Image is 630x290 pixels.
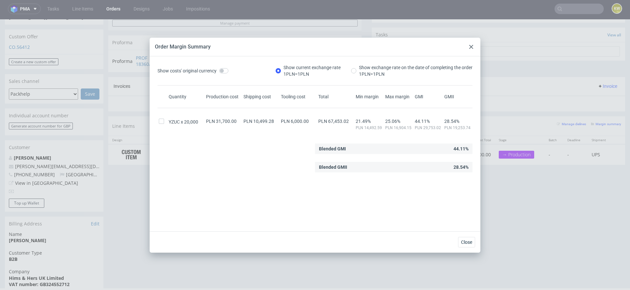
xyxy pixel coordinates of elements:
[557,103,586,106] small: Manage dielines
[5,10,103,25] div: Custom Offer
[108,117,158,125] th: Design
[359,64,472,77] div: Show exchange rate on the date of completing the order
[356,125,383,130] span: PLN 14,492.59
[318,119,349,124] span: PLN 67,453.02
[591,103,621,106] small: Margin summary
[598,64,617,69] span: Invoice
[433,117,458,125] th: Unit price
[155,43,211,50] div: Order Margin Summary
[545,125,563,145] td: -
[242,93,280,100] div: Shipping cost
[15,161,78,167] a: View in [GEOGRAPHIC_DATA]
[545,117,563,125] th: Batch
[5,121,103,135] div: Customer
[9,39,58,46] a: Create a new custom offer
[409,125,433,145] td: 20000
[385,119,412,124] span: 25.06%
[167,119,205,125] div: 20,000
[81,69,99,80] input: Save
[9,249,99,256] span: Company
[458,117,495,125] th: Net Total
[108,16,362,30] div: Proforma
[206,119,237,124] span: PLN 31,700.00
[136,35,173,48] a: PROF 18360/2025
[9,237,17,243] strong: B2B
[9,103,73,110] button: Generate account number for GBP
[5,89,103,104] div: Individual account number
[108,97,625,116] div: Line Items
[112,35,134,49] td: Proforma
[9,212,99,218] span: Name
[444,125,471,130] span: PLN 19,253.74
[315,162,472,172] div: 28.54%
[115,127,148,144] img: ico-item-custom-a8f9c3db6a5631ce2f509e228e8b95abde266dc4376634de7b166047de09ff05.png
[9,262,70,268] strong: VAT number: GB324552712
[180,125,409,145] td: Fefco 703: 290x240x170 Testliner Brown Inside and Kraftliner Brown Outside • Custom
[354,93,384,100] div: Min margin
[462,132,491,139] p: £13,800.00
[9,256,64,262] strong: Hims & Hers UK Limited
[205,93,242,100] div: Production cost
[280,93,317,100] div: Tooling cost
[281,119,309,124] span: PLN 6,000.00
[9,230,99,237] span: Customer Type
[458,237,475,247] button: Close
[384,93,413,100] div: Max margin
[114,64,130,69] span: Invoices
[415,125,442,130] span: PLN 29,753.02
[180,117,409,125] th: Specs
[283,71,341,77] div: 1 PLN = 1 PLN
[157,64,228,77] label: Show costs' original currency
[588,117,613,125] th: Shipment
[162,132,174,138] a: YZUC
[319,162,347,172] span: Blended GMII
[5,197,103,212] div: Billing Address
[15,144,129,150] a: [PERSON_NAME][EMAIL_ADDRESS][DOMAIN_NAME]
[14,135,51,142] a: [PERSON_NAME]
[243,119,274,124] span: PLN 10,499.28
[385,125,412,130] span: PLN 16,904.15
[91,201,99,208] a: Edit
[9,152,55,158] span: [PHONE_NUMBER]
[607,13,621,18] a: View all
[461,240,472,244] span: Close
[60,152,112,158] span: [GEOGRAPHIC_DATA]
[108,76,625,87] div: No invoices yet
[495,117,545,125] th: Stage
[319,144,346,154] span: Blended GMI
[359,71,472,77] div: 1 PLN = 1 PLN
[9,25,30,31] a: CO.56412
[5,55,103,69] div: Sales channel
[444,119,471,124] span: 28.54%
[356,119,383,124] span: 21.49%
[413,93,443,100] div: GMI
[443,93,472,100] div: GMII
[315,144,472,154] div: 44.11%
[433,125,458,145] td: £0.69
[499,131,534,139] div: → Production
[588,125,613,145] td: UPS
[376,12,388,19] span: Tasks
[167,93,205,100] div: Quantity
[9,218,46,224] strong: [PERSON_NAME]
[563,117,588,125] th: Deadline
[409,117,433,125] th: Quant.
[563,125,588,145] td: -
[283,64,341,77] div: Show current exchange rate
[595,63,620,71] button: Invoice
[173,35,208,42] button: Update Proforma
[317,93,354,100] div: Total
[169,119,184,125] span: YZUC
[377,27,620,37] input: Type to create new task
[415,119,442,124] span: 44.11%
[158,117,180,125] th: LIID
[9,179,44,188] button: Top up Wallet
